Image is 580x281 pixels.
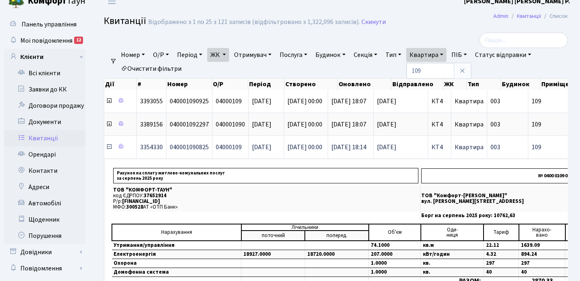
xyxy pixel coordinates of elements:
a: ПІБ [448,48,470,62]
span: Квартира [455,97,484,106]
span: 003 [490,143,500,152]
span: Квитанції [104,14,146,28]
span: 040001090825 [170,143,209,152]
td: 207.0000 [369,250,421,259]
td: Об'єм [369,224,421,241]
th: Створено [285,78,338,90]
span: 040001090925 [170,97,209,106]
th: Тип [467,78,501,90]
span: [DATE] [252,120,271,129]
span: [DATE] 18:07 [331,97,366,106]
td: 40 [484,268,519,277]
div: Відображено з 1 по 25 з 121 записів (відфільтровано з 1,322,096 записів). [148,18,360,26]
a: Очистити фільтри [118,62,185,76]
a: Період [174,48,206,62]
span: [DATE] [377,144,425,150]
a: Контакти [4,163,85,179]
a: Послуга [276,48,311,62]
a: Admin [493,12,508,20]
span: КТ4 [431,121,448,128]
a: Тип [382,48,405,62]
td: 1.0000 [369,259,421,268]
td: 18720.0000 [305,250,368,259]
span: Квартира [455,120,484,129]
li: Список [541,12,568,21]
span: 003 [490,97,500,106]
a: Статус відправки [472,48,534,62]
span: 040001092297 [170,120,209,129]
nav: breadcrumb [481,8,580,25]
th: ЖК [443,78,467,90]
a: Адреси [4,179,85,195]
a: ЖК [207,48,229,62]
td: Домофонна система [112,268,241,277]
a: Договори продажу [4,98,85,114]
th: Оновлено [338,78,392,90]
span: 04000109 [216,97,242,106]
td: Утримання/управління [112,241,241,250]
td: кВт/годин [421,250,484,259]
td: 297 [484,259,519,268]
td: 1639.09 [519,241,565,250]
td: кв. [421,268,484,277]
a: Довідники [4,244,85,260]
td: 40 [519,268,565,277]
td: поточний [241,231,305,241]
span: [DATE] [377,98,425,105]
span: 3354330 [140,143,163,152]
a: Заявки до КК [4,81,85,98]
span: 04000109 [216,143,242,152]
a: Секція [350,48,381,62]
p: ТОВ "КОМФОРТ-ТАУН" [113,187,418,193]
th: Період [248,78,285,90]
a: Автомобілі [4,195,85,211]
span: 109 [532,144,578,150]
p: код ЄДРПОУ: [113,193,418,198]
td: Нарахо- вано [519,224,565,241]
p: Р/р: [113,199,418,204]
td: Охорона [112,259,241,268]
a: Мої повідомлення12 [4,33,85,49]
a: Скинути [361,18,386,26]
span: 109 [532,121,578,128]
span: КТ4 [431,98,448,105]
span: Панель управління [22,20,77,29]
a: Квитанції [4,130,85,146]
td: 894.24 [519,250,565,259]
td: Оди- ниця [421,224,484,241]
a: Квартира [406,48,446,62]
a: Будинок [312,48,348,62]
span: [DATE] 00:00 [287,97,322,106]
th: # [137,78,166,90]
span: [DATE] [252,143,271,152]
input: Пошук... [479,33,568,48]
th: Дії [104,78,137,90]
th: Номер [166,78,212,90]
a: Щоденник [4,211,85,228]
span: Мої повідомлення [20,36,72,45]
td: 1.0000 [369,268,421,277]
td: Електроенергія [112,250,241,259]
td: поперед. [305,231,368,241]
span: 003 [490,120,500,129]
a: Номер [118,48,148,62]
p: МФО: АТ «ОТП Банк» [113,205,418,210]
a: Квитанції [517,12,541,20]
span: 109 [532,98,578,105]
td: 297 [519,259,565,268]
th: Будинок [501,78,540,90]
span: [DATE] 18:14 [331,143,366,152]
td: кв. [421,259,484,268]
span: 040001090 [216,120,245,129]
a: Всі клієнти [4,65,85,81]
span: 3389156 [140,120,163,129]
span: 37652914 [144,192,166,199]
a: Панель управління [4,16,85,33]
p: Рахунок на сплату житлово-комунальних послуг за серпень 2025 року [113,168,418,183]
th: О/Р [212,78,248,90]
a: Орендарі [4,146,85,163]
td: 4.32 [484,250,519,259]
a: Клієнти [4,49,85,65]
span: Квартира [455,143,484,152]
th: Відправлено [392,78,444,90]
